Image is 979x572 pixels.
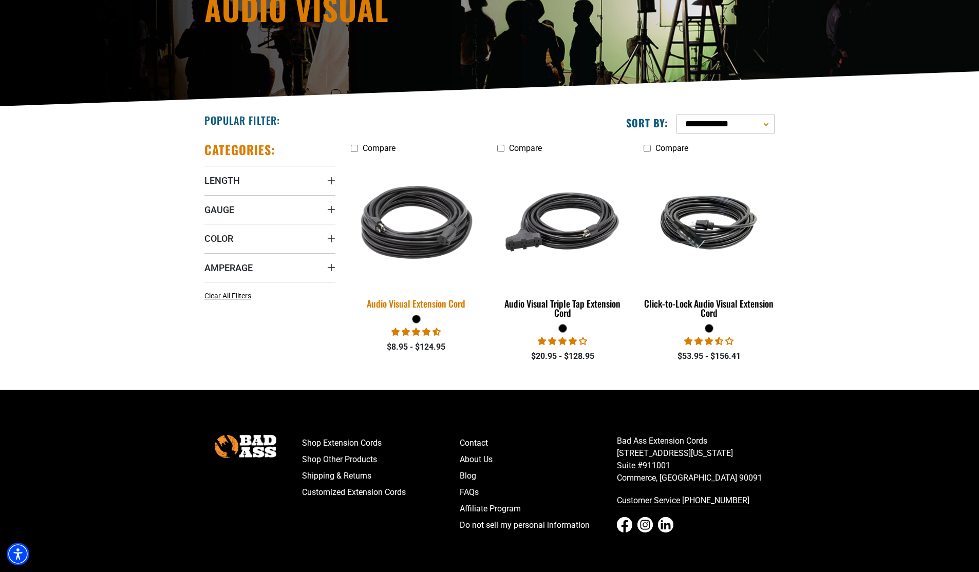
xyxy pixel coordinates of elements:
span: Compare [655,143,688,153]
a: Contact [460,435,617,451]
h2: Popular Filter: [204,113,280,127]
span: 3.75 stars [538,336,587,346]
span: Length [204,175,240,186]
img: black [498,163,627,281]
div: Audio Visual Triple Tap Extension Cord [497,299,628,317]
summary: Length [204,166,335,195]
h2: Categories: [204,142,275,158]
div: Click-to-Lock Audio Visual Extension Cord [644,299,775,317]
a: Clear All Filters [204,291,255,301]
label: Sort by: [626,116,668,129]
img: black [345,157,488,288]
p: Bad Ass Extension Cords [STREET_ADDRESS][US_STATE] Suite #911001 Commerce, [GEOGRAPHIC_DATA] 90091 [617,435,775,484]
a: black Click-to-Lock Audio Visual Extension Cord [644,158,775,323]
div: Audio Visual Extension Cord [351,299,482,308]
span: Compare [509,143,542,153]
summary: Color [204,224,335,253]
span: Amperage [204,262,253,274]
a: FAQs [460,484,617,501]
img: black [644,183,774,262]
summary: Gauge [204,195,335,224]
span: 4.70 stars [391,327,441,337]
a: Instagram - open in a new tab [637,517,653,532]
summary: Amperage [204,253,335,282]
div: $20.95 - $128.95 [497,350,628,363]
span: Color [204,233,233,244]
div: $53.95 - $156.41 [644,350,775,363]
span: 3.50 stars [684,336,733,346]
a: Facebook - open in a new tab [617,517,632,532]
div: $8.95 - $124.95 [351,341,482,353]
img: Bad Ass Extension Cords [215,435,276,458]
a: LinkedIn - open in a new tab [658,517,673,532]
a: Blog [460,468,617,484]
a: Affiliate Program [460,501,617,517]
a: Shipping & Returns [302,468,460,484]
span: Clear All Filters [204,292,251,300]
a: black Audio Visual Triple Tap Extension Cord [497,158,628,323]
a: Shop Other Products [302,451,460,468]
a: black Audio Visual Extension Cord [351,158,482,314]
a: Customized Extension Cords [302,484,460,501]
a: call 833-674-1699 [617,492,775,509]
div: Accessibility Menu [7,543,29,565]
a: About Us [460,451,617,468]
a: Shop Extension Cords [302,435,460,451]
span: Compare [363,143,396,153]
a: Do not sell my personal information [460,517,617,533]
span: Gauge [204,204,234,216]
